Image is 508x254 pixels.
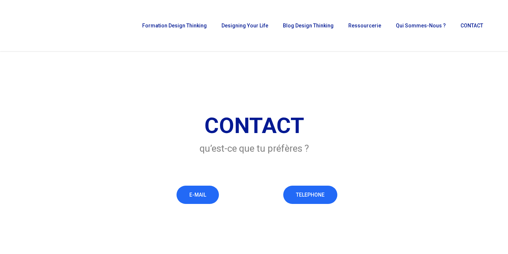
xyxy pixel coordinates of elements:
a: Designing Your Life [218,23,272,28]
a: Qui sommes-nous ? [392,23,450,28]
span: TELEPHONE [296,191,325,198]
span: Blog Design Thinking [283,23,334,29]
span: E-MAIL [189,191,206,198]
span: Ressourcerie [348,23,381,29]
span: Qui sommes-nous ? [396,23,446,29]
a: Ressourcerie [345,23,385,28]
a: Formation Design Thinking [139,23,211,28]
h3: qu’est-ce que tu préfères ? [33,142,475,155]
a: TELEPHONE [283,186,337,204]
span: Formation Design Thinking [142,23,207,29]
img: French Future Academy [10,11,87,40]
h1: CONTACT [33,112,475,139]
a: Blog Design Thinking [279,23,337,28]
span: Designing Your Life [221,23,268,29]
a: CONTACT [457,23,487,28]
span: CONTACT [460,23,483,29]
a: E-MAIL [177,186,219,204]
